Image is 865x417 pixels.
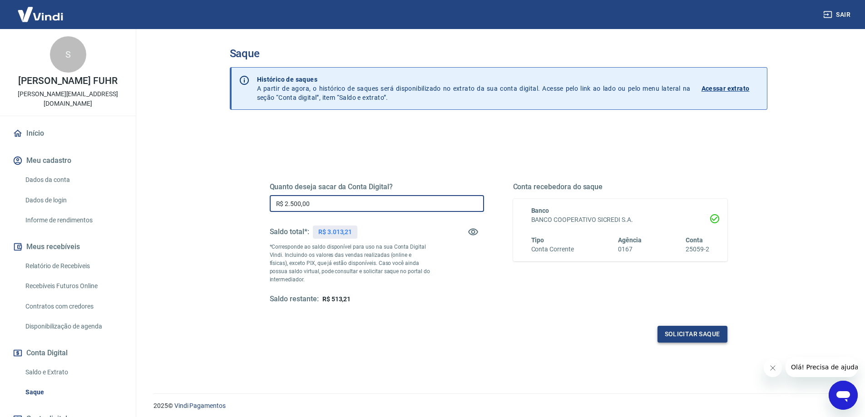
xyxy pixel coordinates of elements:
h6: Conta Corrente [531,245,574,254]
h6: 0167 [618,245,642,254]
p: Histórico de saques [257,75,691,84]
h5: Saldo restante: [270,294,319,304]
button: Solicitar saque [657,326,727,343]
p: [PERSON_NAME][EMAIL_ADDRESS][DOMAIN_NAME] [7,89,129,108]
iframe: Mensagem da empresa [786,357,858,377]
h6: BANCO COOPERATIVO SICREDI S.A. [531,215,709,225]
button: Conta Digital [11,343,125,363]
button: Sair [821,6,854,23]
iframe: Fechar mensagem [764,359,782,377]
span: Tipo [531,236,544,244]
h5: Conta recebedora do saque [513,182,727,191]
button: Meus recebíveis [11,237,125,257]
a: Acessar extrato [702,75,760,102]
h5: Quanto deseja sacar da Conta Digital? [270,182,484,191]
span: Conta [686,236,703,244]
h5: Saldo total*: [270,227,309,236]
span: Agência [618,236,642,244]
button: Meu cadastro [11,151,125,171]
a: Recebíveis Futuros Online [22,277,125,295]
div: S [50,36,86,73]
iframe: Botão para abrir a janela de mensagens [829,381,858,410]
h6: 25059-2 [686,245,709,254]
h3: Saque [230,47,767,60]
a: Informe de rendimentos [22,211,125,230]
a: Saque [22,383,125,402]
p: *Corresponde ao saldo disponível para uso na sua Conta Digital Vindi. Incluindo os valores das ve... [270,243,430,284]
p: Acessar extrato [702,84,750,93]
a: Dados da conta [22,171,125,189]
a: Relatório de Recebíveis [22,257,125,275]
p: A partir de agora, o histórico de saques será disponibilizado no extrato da sua conta digital. Ac... [257,75,691,102]
span: R$ 513,21 [322,295,351,303]
a: Início [11,123,125,143]
a: Saldo e Extrato [22,363,125,382]
p: [PERSON_NAME] FUHR [18,76,118,86]
a: Disponibilização de agenda [22,317,125,336]
span: Olá! Precisa de ajuda? [5,6,76,14]
p: R$ 3.013,21 [318,227,352,237]
a: Dados de login [22,191,125,210]
img: Vindi [11,0,70,28]
a: Contratos com credores [22,297,125,316]
span: Banco [531,207,549,214]
p: 2025 © [153,401,843,411]
a: Vindi Pagamentos [174,402,226,409]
